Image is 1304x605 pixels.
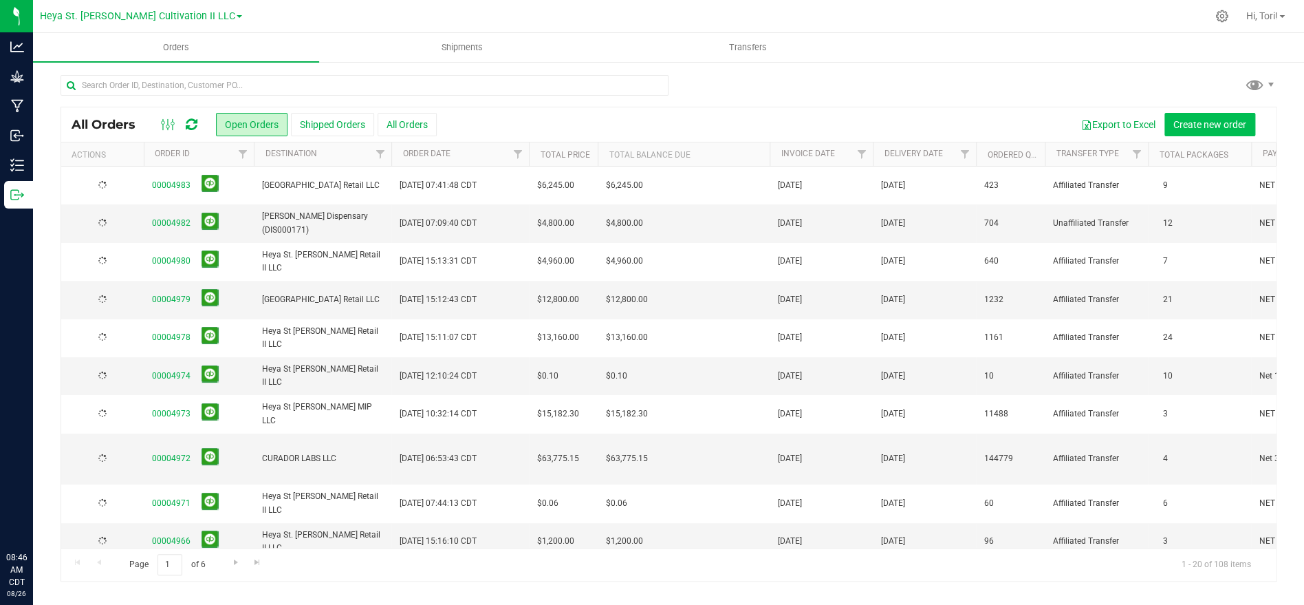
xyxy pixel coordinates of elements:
[778,255,802,268] span: [DATE]
[1171,554,1262,575] span: 1 - 20 of 108 items
[987,150,1040,160] a: Ordered qty
[400,497,477,510] span: [DATE] 07:44:13 CDT
[778,497,802,510] span: [DATE]
[984,452,1013,465] span: 144779
[778,452,802,465] span: [DATE]
[155,149,190,158] a: Order ID
[226,554,246,573] a: Go to the next page
[1246,10,1278,21] span: Hi, Tori!
[881,179,905,192] span: [DATE]
[152,217,191,230] a: 00004982
[216,113,287,136] button: Open Orders
[881,407,905,421] span: [DATE]
[606,255,643,268] span: $4,960.00
[537,179,574,192] span: $6,245.00
[1159,150,1228,160] a: Total Packages
[606,331,648,344] span: $13,160.00
[710,41,785,54] span: Transfers
[1156,404,1175,424] span: 3
[262,179,383,192] span: [GEOGRAPHIC_DATA] Retail LLC
[984,535,994,548] span: 96
[265,149,316,158] a: Destination
[6,551,27,588] p: 08:46 AM CDT
[1156,366,1180,386] span: 10
[291,113,374,136] button: Shipped Orders
[537,331,579,344] span: $13,160.00
[1053,331,1140,344] span: Affiliated Transfer
[231,142,254,166] a: Filter
[606,179,643,192] span: $6,245.00
[778,535,802,548] span: [DATE]
[1156,251,1175,271] span: 7
[262,210,383,236] span: [PERSON_NAME] Dispensary (DIS000171)
[10,99,24,113] inline-svg: Manufacturing
[1156,176,1175,195] span: 9
[1053,497,1140,510] span: Affiliated Transfer
[400,452,477,465] span: [DATE] 06:53:43 CDT
[152,293,191,306] a: 00004979
[400,217,477,230] span: [DATE] 07:09:40 CDT
[537,535,574,548] span: $1,200.00
[33,33,319,62] a: Orders
[1053,255,1140,268] span: Affiliated Transfer
[152,535,191,548] a: 00004966
[881,255,905,268] span: [DATE]
[152,255,191,268] a: 00004980
[850,142,873,166] a: Filter
[72,117,149,132] span: All Orders
[881,535,905,548] span: [DATE]
[881,217,905,230] span: [DATE]
[152,407,191,421] a: 00004973
[262,248,383,275] span: Heya St. [PERSON_NAME] Retail II LLC
[40,10,235,22] span: Heya St. [PERSON_NAME] Cultivation II LLC
[423,41,501,54] span: Shipments
[1156,531,1175,551] span: 3
[606,452,648,465] span: $63,775.15
[400,407,477,421] span: [DATE] 10:32:14 CDT
[1156,493,1175,513] span: 6
[984,497,994,510] span: 60
[881,452,905,465] span: [DATE]
[881,331,905,344] span: [DATE]
[537,407,579,421] span: $15,182.30
[262,490,383,516] span: Heya St [PERSON_NAME] Retail II LLC
[61,75,669,96] input: Search Order ID, Destination, Customer PO...
[400,370,477,383] span: [DATE] 12:10:24 CDT
[152,179,191,192] a: 00004983
[10,129,24,142] inline-svg: Inbound
[378,113,437,136] button: All Orders
[537,370,558,383] span: $0.10
[152,370,191,383] a: 00004974
[1164,113,1255,136] button: Create new order
[248,554,268,573] a: Go to the last page
[152,497,191,510] a: 00004971
[1072,113,1164,136] button: Export to Excel
[1053,293,1140,306] span: Affiliated Transfer
[506,142,529,166] a: Filter
[1156,328,1180,348] span: 24
[778,217,802,230] span: [DATE]
[778,179,802,192] span: [DATE]
[1053,535,1140,548] span: Affiliated Transfer
[606,497,627,510] span: $0.06
[606,293,648,306] span: $12,800.00
[369,142,391,166] a: Filter
[262,293,383,306] span: [GEOGRAPHIC_DATA] Retail LLC
[400,293,477,306] span: [DATE] 15:12:43 CDT
[1053,452,1140,465] span: Affiliated Transfer
[262,529,383,555] span: Heya St. [PERSON_NAME] Retail II LLC
[984,217,999,230] span: 704
[118,554,217,575] span: Page of 6
[537,293,579,306] span: $12,800.00
[262,363,383,389] span: Heya St [PERSON_NAME] Retail II LLC
[152,452,191,465] a: 00004972
[1056,149,1118,158] a: Transfer Type
[1125,142,1148,166] a: Filter
[400,179,477,192] span: [DATE] 07:41:48 CDT
[984,370,994,383] span: 10
[984,255,999,268] span: 640
[152,331,191,344] a: 00004978
[605,33,891,62] a: Transfers
[400,255,477,268] span: [DATE] 15:13:31 CDT
[884,149,942,158] a: Delivery Date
